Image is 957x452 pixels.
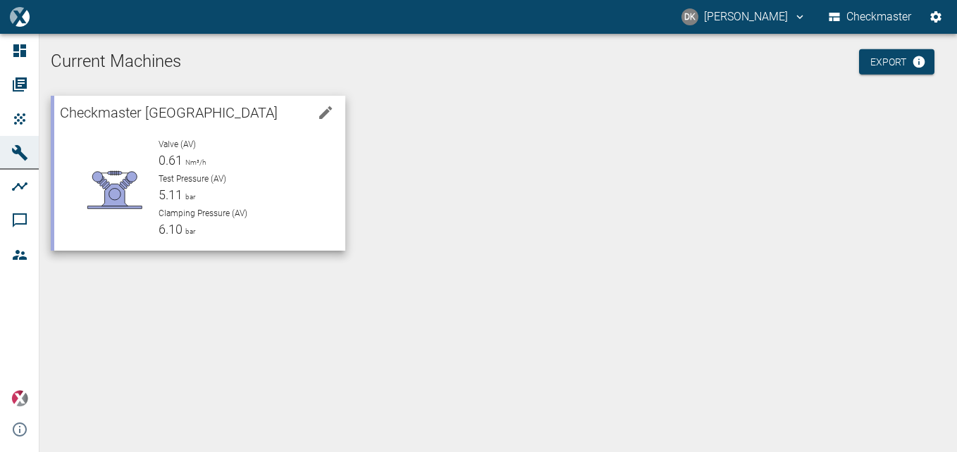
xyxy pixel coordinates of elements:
[679,4,808,30] button: donovan.kennelly@rotamech.co.za
[159,222,183,237] span: 6.10
[183,193,195,201] span: bar
[311,99,340,127] button: edit machine
[11,390,28,407] img: Xplore Logo
[159,139,196,149] span: Valve (AV)
[183,227,195,235] span: bar
[183,158,206,166] span: Nm³/h
[923,4,949,30] button: Settings
[159,208,247,218] span: Clamping Pressure (AV)
[681,8,698,25] div: DK
[912,55,926,69] svg: Now with HF Export
[60,104,278,121] span: Checkmaster [GEOGRAPHIC_DATA]
[10,7,29,26] img: logo
[51,96,345,251] a: Checkmaster [GEOGRAPHIC_DATA]edit machineValve (AV)0.61Nm³/hTest Pressure (AV)5.11barClamping Pre...
[826,4,915,30] button: Checkmaster
[159,174,226,184] span: Test Pressure (AV)
[159,153,183,168] span: 0.61
[859,49,934,75] a: Export
[159,187,183,202] span: 5.11
[51,51,946,73] h1: Current Machines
